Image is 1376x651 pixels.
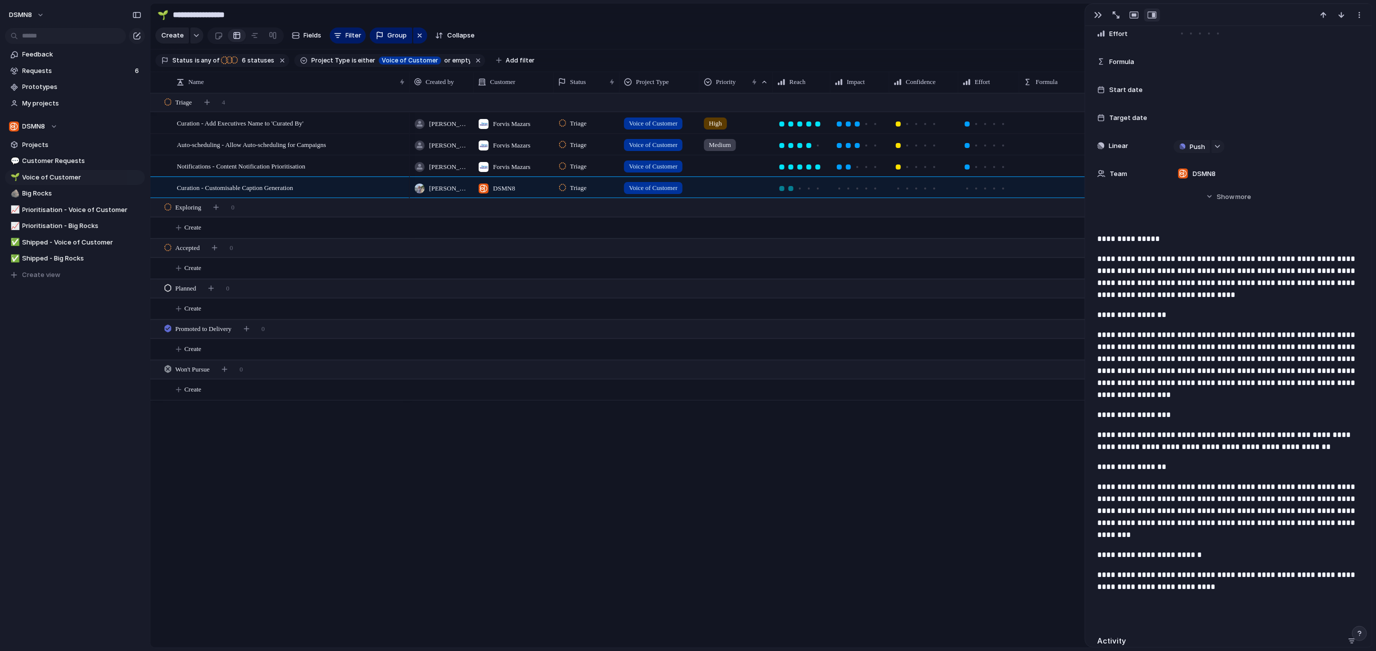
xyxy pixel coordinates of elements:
[10,171,17,183] div: 🌱
[5,251,145,266] div: ✅Shipped - Big Rocks
[5,119,145,134] button: DSMN8
[22,188,141,198] span: Big Rocks
[22,270,61,280] span: Create view
[570,140,587,150] span: Triage
[200,56,219,65] span: any of
[709,118,722,128] span: High
[426,77,454,87] span: Created by
[155,7,171,23] button: 🌱
[184,303,201,313] span: Create
[1109,113,1147,123] span: Target date
[1190,142,1205,152] span: Push
[1097,635,1126,647] h2: Activity
[311,56,350,65] span: Project Type
[239,56,247,64] span: 6
[135,66,141,76] span: 6
[1036,77,1058,87] span: Formula
[5,137,145,152] a: Projects
[1109,57,1134,67] span: Formula
[382,56,438,65] span: Voice of Customer
[629,183,678,193] span: Voice of Customer
[5,186,145,201] a: 🪨Big Rocks
[177,160,305,171] span: Notifications - Content Notification Prioritisation
[388,30,407,40] span: Group
[22,221,141,231] span: Prioritisation - Big Rocks
[9,221,19,231] button: 📈
[636,77,669,87] span: Project Type
[350,55,378,66] button: iseither
[10,253,17,264] div: ✅
[9,237,19,247] button: ✅
[629,161,678,171] span: Voice of Customer
[175,97,192,107] span: Triage
[175,324,232,334] span: Promoted to Delivery
[9,188,19,198] button: 🪨
[1110,169,1127,179] span: Team
[443,56,470,65] span: or empty
[22,82,141,92] span: Prototypes
[195,56,200,65] span: is
[9,205,19,215] button: 📈
[847,77,865,87] span: Impact
[9,172,19,182] button: 🌱
[22,156,141,166] span: Customer Requests
[789,77,805,87] span: Reach
[10,220,17,232] div: 📈
[493,183,515,193] span: DSMN8
[5,235,145,250] a: ✅Shipped - Voice of Customer
[1109,29,1128,39] span: Effort
[177,138,326,150] span: Auto-scheduling - Allow Auto-scheduling for Campaigns
[429,140,469,150] span: [PERSON_NAME]
[709,140,731,150] span: Medium
[570,77,586,87] span: Status
[906,77,936,87] span: Confidence
[352,56,357,65] span: is
[377,55,472,66] button: Voice of Customeror empty
[231,202,235,212] span: 0
[157,8,168,21] div: 🌱
[1174,140,1210,153] button: Push
[22,172,141,182] span: Voice of Customer
[9,10,32,20] span: DSMN8
[222,97,225,107] span: 4
[22,49,141,59] span: Feedback
[1097,187,1360,205] button: Showmore
[10,236,17,248] div: ✅
[570,183,587,193] span: Triage
[22,121,45,131] span: DSMN8
[5,47,145,62] a: Feedback
[22,140,141,150] span: Projects
[230,243,233,253] span: 0
[175,364,210,374] span: Won't Pursue
[5,267,145,282] button: Create view
[716,77,736,87] span: Priority
[288,27,326,43] button: Fields
[172,56,193,65] span: Status
[22,237,141,247] span: Shipped - Voice of Customer
[447,30,475,40] span: Collapse
[304,30,322,40] span: Fields
[193,55,221,66] button: isany of
[5,202,145,217] div: 📈Prioritisation - Voice of Customer
[220,55,276,66] button: 6 statuses
[506,56,535,65] span: Add filter
[5,218,145,233] div: 📈Prioritisation - Big Rocks
[490,53,541,67] button: Add filter
[1109,85,1143,95] span: Start date
[330,27,366,43] button: Filter
[177,117,303,128] span: Curation - Add Executives Name to 'Curated By'
[429,119,469,129] span: [PERSON_NAME]
[629,118,678,128] span: Voice of Customer
[9,253,19,263] button: ✅
[1193,169,1216,179] span: DSMN8
[175,202,201,212] span: Exploring
[5,96,145,111] a: My projects
[155,27,189,43] button: Create
[5,63,145,78] a: Requests6
[1217,192,1235,202] span: Show
[188,77,204,87] span: Name
[226,283,230,293] span: 0
[177,181,293,193] span: Curation - Customisable Caption Generation
[493,119,531,129] span: Forvis Mazars
[5,170,145,185] a: 🌱Voice of Customer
